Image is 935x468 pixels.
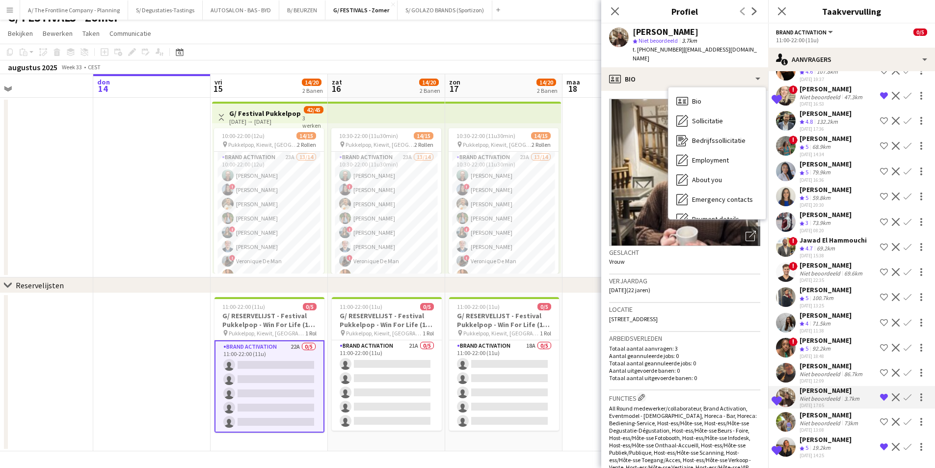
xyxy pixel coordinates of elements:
app-card-role: Brand Activation21A0/511:00-22:00 (11u) [332,340,442,431]
span: Pukkelpop, Kiewit, [GEOGRAPHIC_DATA] [229,330,305,337]
div: [DATE] 14:25 [800,452,852,459]
span: 14/15 [296,132,316,139]
span: ! [789,136,798,144]
div: 2 Banen [420,87,440,94]
div: 71.5km [810,320,832,328]
h3: G/ RESERVELIJST - Festival Pukkelpop - Win For Life (15-17/8) [214,311,324,329]
span: ! [789,262,798,271]
button: Brand Activation [776,28,834,36]
span: Employment [692,156,729,165]
div: 11:00-22:00 (11u)0/5G/ RESERVELIJST - Festival Pukkelpop - Win For Life (15-17/8) Pukkelpop, Kiew... [332,297,442,431]
span: ! [464,226,470,232]
h3: Functies [609,392,760,403]
div: [PERSON_NAME] [800,134,852,143]
span: ! [789,337,798,346]
div: [DATE] 12:09 [800,378,864,384]
div: [DATE] 15:38 [800,252,867,259]
span: 14 [96,83,110,94]
app-card-role: Brand Activation23A13/1410:30-22:00 (11u30min)[PERSON_NAME]![PERSON_NAME][PERSON_NAME][PERSON_NAM... [449,152,559,370]
div: 68.9km [810,143,832,151]
div: [DATE] 14:34 [800,151,852,158]
span: don [97,78,110,86]
h3: G/ RESERVELIJST - Festival Pukkelpop - Win For Life (15-17/8) [449,311,559,329]
div: [PERSON_NAME] [800,311,852,320]
div: [DATE] 20:30 [800,202,852,208]
span: Bewerken [43,29,73,38]
span: 5 [805,168,808,176]
span: 4 [805,320,808,327]
span: 10:30-22:00 (11u30min) [456,132,515,139]
div: Jawad El Hammouchi [800,236,867,245]
span: 2 Rollen [414,141,433,148]
span: 0/5 [913,28,927,36]
div: [DATE] 13:25 [800,303,852,309]
app-job-card: 10:30-22:00 (11u30min)14/15 Pukkelpop, Kiewit, [GEOGRAPHIC_DATA]2 RollenBrand Activation23A13/141... [449,128,559,274]
div: 73km [842,419,860,427]
div: [DATE] 08:20 [800,227,852,234]
div: [PERSON_NAME] [800,210,852,219]
p: Totaal aantal geannuleerde jobs: 0 [609,359,760,367]
div: 11:00-22:00 (11u)0/5G/ RESERVELIJST - Festival Pukkelpop - Win For Life (15-17/8) Pukkelpop, Kiew... [214,297,324,433]
span: Niet beoordeeld [639,37,678,44]
span: Vrouw [609,258,625,265]
div: Emergency contacts [668,190,766,209]
div: [DATE] 16:53 [800,101,864,107]
div: Bedrijfssollicitatie [668,131,766,150]
span: 11:00-22:00 (11u) [457,303,500,310]
span: 42/45 [304,106,323,113]
span: Bedrijfssollicitatie [692,136,746,145]
div: Bio [668,91,766,111]
span: 4.8 [805,118,813,125]
div: [PERSON_NAME] [800,411,860,419]
div: Niet beoordeeld [800,370,842,378]
span: 11:00-22:00 (11u) [222,303,265,310]
span: ! [464,184,470,190]
span: 0/5 [537,303,551,310]
span: 15 [213,83,222,94]
div: [PERSON_NAME] [800,336,852,345]
div: Employment [668,150,766,170]
span: 2 Rollen [532,141,551,148]
span: 10:30-22:00 (11u30min) [339,132,398,139]
span: Taken [82,29,100,38]
span: 18 [565,83,580,94]
span: [DATE] (22 jaren) [609,286,650,294]
span: Brand Activation [776,28,827,36]
app-card-role: Brand Activation23A13/1410:30-22:00 (11u30min)[PERSON_NAME]![PERSON_NAME][PERSON_NAME][PERSON_NAM... [331,152,441,370]
div: [PERSON_NAME] [800,285,852,294]
div: [PERSON_NAME] [800,386,861,395]
div: [PERSON_NAME] [800,261,864,270]
div: [DATE] 16:36 [800,177,852,183]
div: [PERSON_NAME] [800,435,852,444]
div: [DATE] 11:38 [800,328,852,334]
div: Bio [601,67,768,91]
span: Pukkelpop, Kiewit, [GEOGRAPHIC_DATA] [346,141,414,148]
div: [DATE] 19:37 [800,76,852,83]
span: 1 Rol [305,330,317,337]
div: Sollicitatie [668,111,766,131]
p: Aantal geannuleerde jobs: 0 [609,352,760,359]
h3: G/ Festival Pukkelpop - Win For Life (15-17/8) [229,109,302,118]
span: | [EMAIL_ADDRESS][DOMAIN_NAME] [633,46,757,62]
app-card-role: Brand Activation23A13/1410:00-22:00 (12u)[PERSON_NAME]![PERSON_NAME][PERSON_NAME][PERSON_NAME]![P... [214,152,324,370]
div: 11:00-22:00 (11u) [776,36,927,44]
div: 107.8km [815,68,840,76]
span: 14/15 [414,132,433,139]
div: Payment details [668,209,766,229]
span: 3 [805,219,808,226]
div: [PERSON_NAME] [800,84,864,93]
div: [DATE] 17:05 [800,402,861,409]
button: A/ The Frontline Company - Planning [20,0,128,20]
div: [DATE] 13:08 [800,427,860,433]
h3: Arbeidsverleden [609,334,760,343]
div: 2 Banen [302,87,323,94]
span: [STREET_ADDRESS] [609,315,658,323]
div: 73.9km [810,219,832,227]
div: [PERSON_NAME] [800,160,852,168]
img: Crew avatar of foto [609,99,760,246]
span: 0/5 [420,303,434,310]
a: Bekijken [4,27,37,40]
span: Bio [692,97,701,106]
div: 92.2km [810,345,832,353]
